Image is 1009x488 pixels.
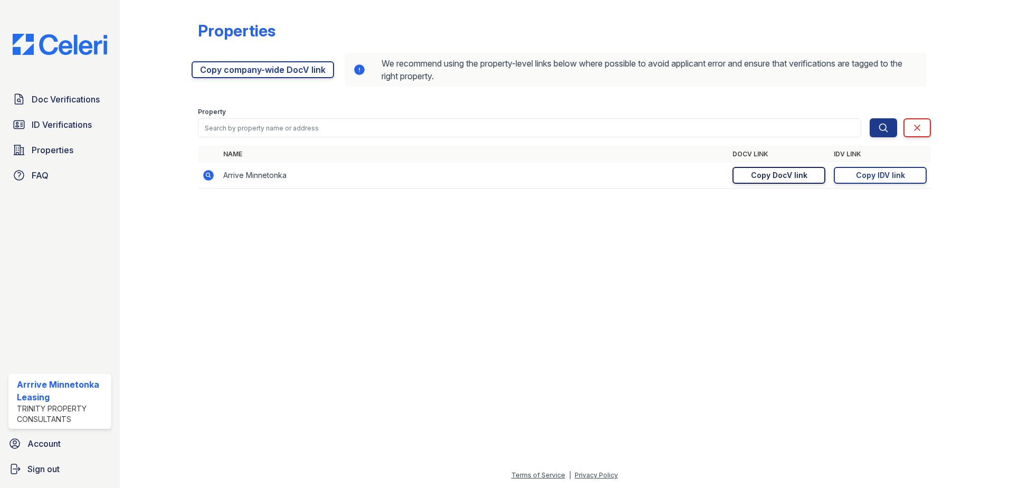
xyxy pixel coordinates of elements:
a: Account [4,433,116,454]
label: Property [198,108,226,116]
span: Doc Verifications [32,93,100,106]
div: Copy DocV link [751,170,807,181]
a: Copy DocV link [732,167,825,184]
a: Terms of Service [511,471,565,479]
th: DocV Link [728,146,830,163]
th: Name [219,146,728,163]
a: Copy IDV link [834,167,927,184]
span: FAQ [32,169,49,182]
a: Doc Verifications [8,89,111,110]
a: Privacy Policy [575,471,618,479]
th: IDV Link [830,146,931,163]
input: Search by property name or address [198,118,861,137]
div: Copy IDV link [856,170,905,181]
div: Trinity Property Consultants [17,403,107,425]
a: Properties [8,139,111,161]
a: ID Verifications [8,114,111,135]
span: Properties [32,144,73,156]
div: Properties [198,21,275,40]
span: ID Verifications [32,118,92,131]
a: Sign out [4,458,116,480]
span: Sign out [27,463,60,475]
td: Arrive Minnetonka [219,163,728,189]
div: | [569,471,571,479]
span: Account [27,437,61,450]
a: FAQ [8,165,111,186]
div: Arrrive Minnetonka Leasing [17,378,107,403]
div: We recommend using the property-level links below where possible to avoid applicant error and ens... [345,53,927,87]
a: Copy company-wide DocV link [192,61,334,78]
img: CE_Logo_Blue-a8612792a0a2168367f1c8372b55b34899dd931a85d93a1a3d3e32e68fde9ad4.png [4,34,116,55]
